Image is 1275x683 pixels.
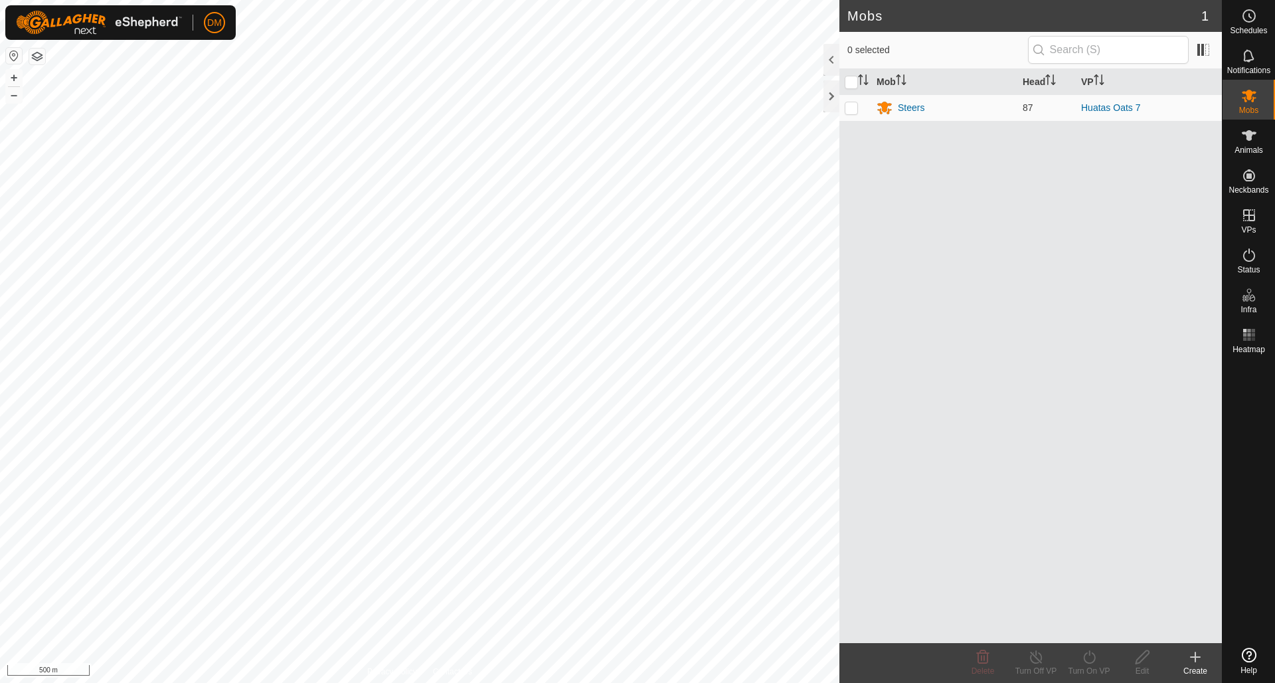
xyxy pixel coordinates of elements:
[898,101,924,115] div: Steers
[871,69,1017,95] th: Mob
[207,16,222,30] span: DM
[1239,106,1258,114] span: Mobs
[1232,345,1265,353] span: Heatmap
[1240,306,1256,314] span: Infra
[1201,6,1209,26] span: 1
[1227,66,1270,74] span: Notifications
[1017,69,1076,95] th: Head
[847,43,1028,57] span: 0 selected
[858,76,869,87] p-sorticon: Activate to sort
[1023,102,1033,113] span: 87
[896,76,906,87] p-sorticon: Activate to sort
[1241,226,1256,234] span: VPs
[847,8,1201,24] h2: Mobs
[6,48,22,64] button: Reset Map
[1076,69,1222,95] th: VP
[1229,186,1268,194] span: Neckbands
[29,49,45,64] button: Map Layers
[1062,665,1116,677] div: Turn On VP
[433,666,472,678] a: Contact Us
[1081,102,1141,113] a: Huatas Oats 7
[1234,146,1263,154] span: Animals
[1094,76,1104,87] p-sorticon: Activate to sort
[972,666,995,676] span: Delete
[1116,665,1169,677] div: Edit
[1240,666,1257,674] span: Help
[6,87,22,103] button: –
[1237,266,1260,274] span: Status
[1009,665,1062,677] div: Turn Off VP
[1230,27,1267,35] span: Schedules
[367,666,417,678] a: Privacy Policy
[1223,642,1275,680] a: Help
[1028,36,1189,64] input: Search (S)
[1169,665,1222,677] div: Create
[6,70,22,86] button: +
[16,11,182,35] img: Gallagher Logo
[1045,76,1056,87] p-sorticon: Activate to sort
